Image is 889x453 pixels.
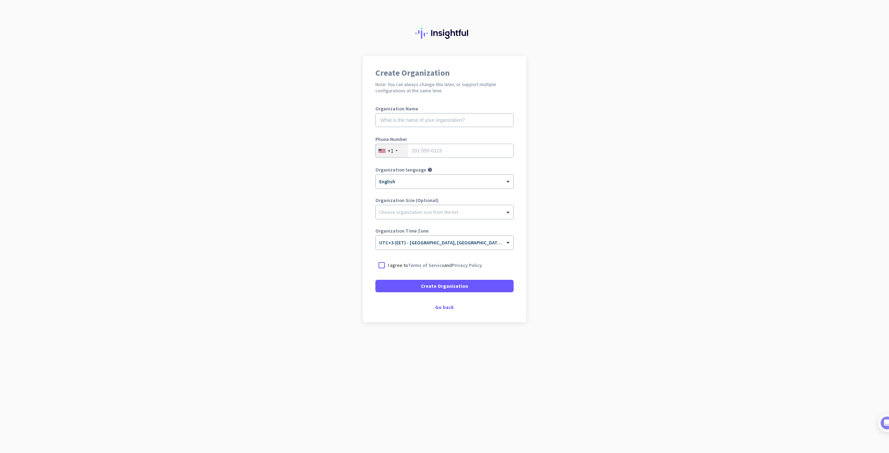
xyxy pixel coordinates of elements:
p: I agree to and [388,262,482,269]
i: help [427,167,432,172]
input: What is the name of your organization? [375,113,514,127]
span: Create Organization [421,283,468,290]
div: Go back [375,305,514,310]
h1: Create Organization [375,69,514,77]
h2: Note: You can always change this later, or support multiple configurations at the same time [375,81,514,94]
img: Insightful [415,28,474,39]
label: Organization Time Zone [375,228,514,233]
div: +1 [388,147,393,154]
input: 201-555-0123 [375,144,514,158]
label: Organization Name [375,106,514,111]
button: Create Organization [375,280,514,292]
a: Terms of Service [408,262,444,268]
label: Phone Number [375,137,514,142]
a: Privacy Policy [452,262,482,268]
label: Organization language [375,167,426,172]
label: Organization Size (Optional) [375,198,514,203]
